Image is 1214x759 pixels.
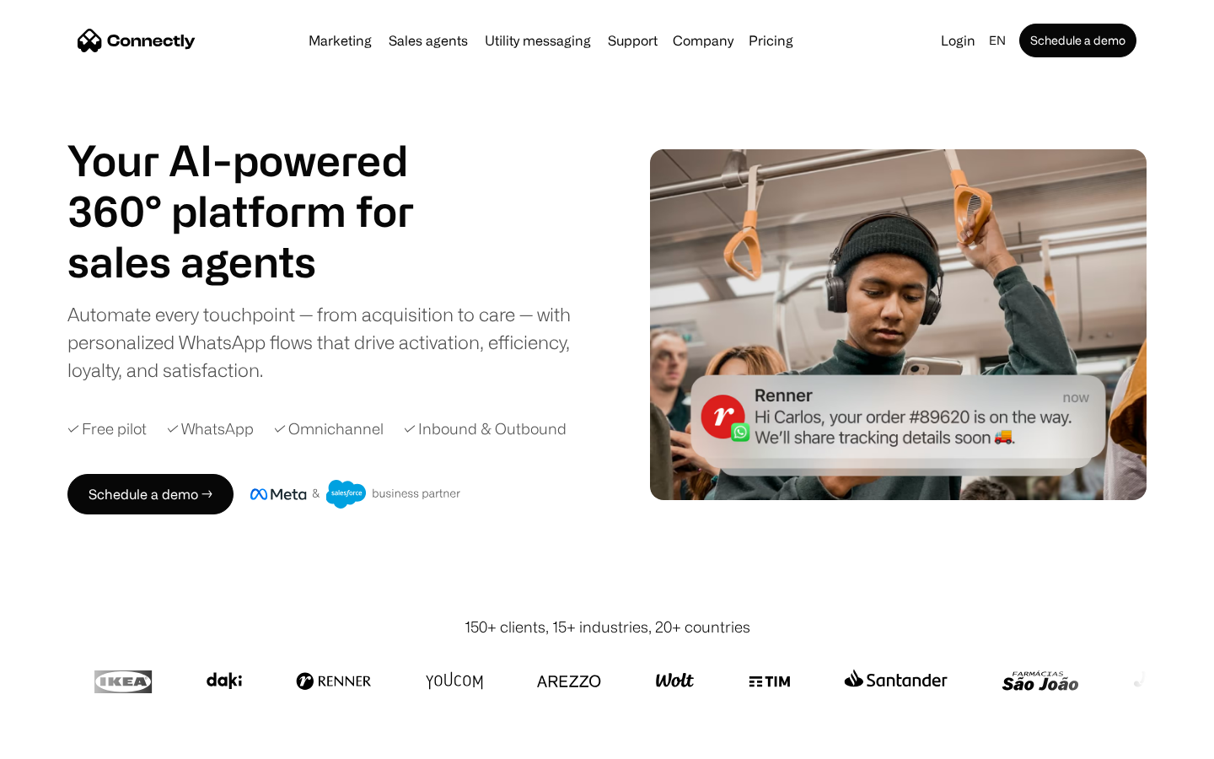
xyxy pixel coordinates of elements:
[1019,24,1136,57] a: Schedule a demo
[302,34,379,47] a: Marketing
[34,729,101,753] ul: Language list
[67,300,599,384] div: Automate every touchpoint — from acquisition to care — with personalized WhatsApp flows that driv...
[67,417,147,440] div: ✓ Free pilot
[478,34,598,47] a: Utility messaging
[17,728,101,753] aside: Language selected: English
[67,236,455,287] h1: sales agents
[742,34,800,47] a: Pricing
[167,417,254,440] div: ✓ WhatsApp
[673,29,733,52] div: Company
[989,29,1006,52] div: en
[67,135,455,236] h1: Your AI-powered 360° platform for
[404,417,567,440] div: ✓ Inbound & Outbound
[934,29,982,52] a: Login
[465,616,750,638] div: 150+ clients, 15+ industries, 20+ countries
[601,34,664,47] a: Support
[250,480,461,509] img: Meta and Salesforce business partner badge.
[67,474,234,514] a: Schedule a demo →
[382,34,475,47] a: Sales agents
[274,417,384,440] div: ✓ Omnichannel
